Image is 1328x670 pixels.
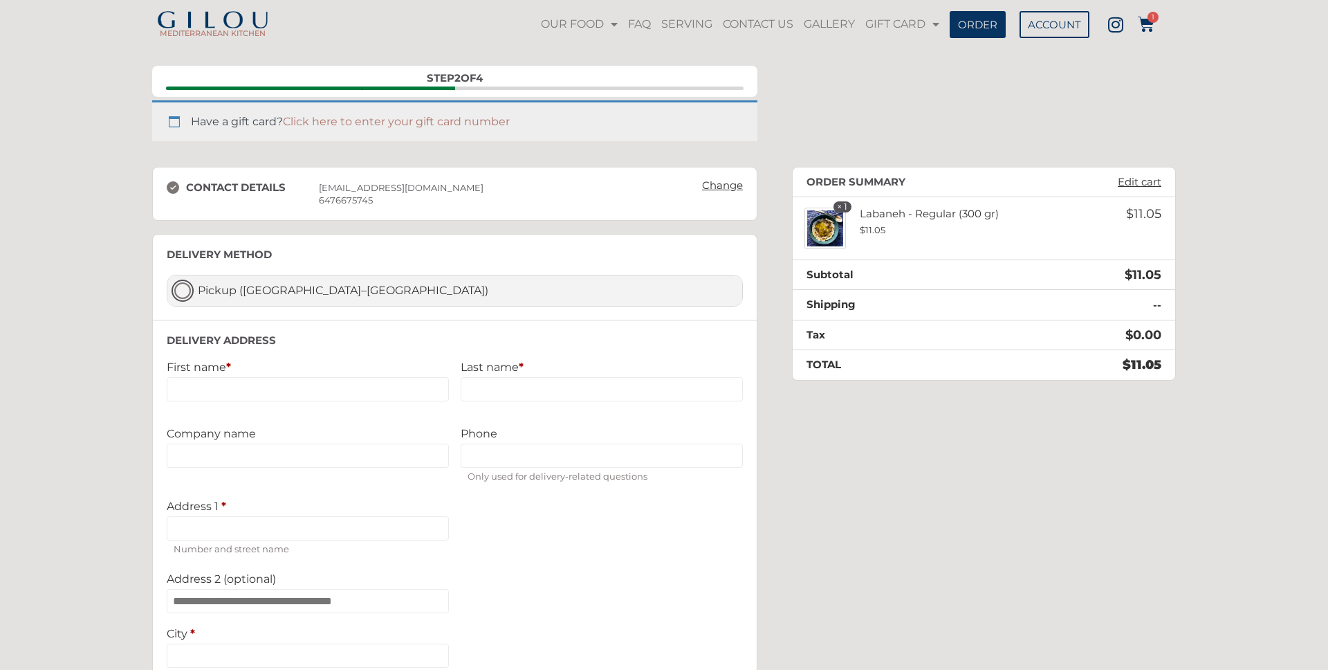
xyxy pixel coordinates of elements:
section: Contact details [152,167,757,221]
label: First name [167,361,449,374]
div: Labaneh - Regular (300 gr) [846,208,1064,236]
label: City [167,627,449,640]
label: Company name [167,427,449,440]
div: Step of [166,73,744,83]
td: -- [998,290,1175,320]
a: Change: Contact details [695,176,750,195]
bdi: 11.05 [860,224,885,235]
span: Delivery / Pickup address [311,87,455,90]
a: FAQ [625,8,654,40]
bdi: 11.05 [1126,206,1161,221]
th: Tax [793,320,998,350]
h3: Order summary [806,176,905,188]
th: Total [793,350,998,380]
a: Edit cart [1111,176,1168,188]
span: Number and street name [167,541,449,559]
label: Phone [461,427,743,440]
strong: × 1 [833,201,851,212]
label: Address 1 [167,500,449,513]
abbr: required [190,627,195,640]
span: $ [1126,206,1134,221]
h3: Delivery method [167,248,743,261]
span: Pickup ([GEOGRAPHIC_DATA]–[GEOGRAPHIC_DATA]) [198,282,735,299]
h3: Delivery address [167,334,743,347]
div: 6476675745 [319,194,688,206]
span: 2 [454,71,461,84]
a: ORDER [950,11,1006,38]
div: [EMAIL_ADDRESS][DOMAIN_NAME] [319,181,688,194]
a: GALLERY [800,8,858,40]
span: (optional) [223,572,276,586]
span: ORDER [958,19,997,30]
bdi: 11.05 [1125,267,1161,282]
label: Address 2 [167,572,449,586]
span: Contact details [166,87,311,90]
a: SERVING [658,8,716,40]
bdi: 0.00 [1125,327,1161,343]
nav: Menu [536,8,943,40]
span: 1 [1147,12,1159,23]
bdi: 11.05 [1123,357,1161,372]
label: Last name [461,361,743,374]
h3: Contact details [167,181,319,194]
a: CONTACT US [719,8,797,40]
span: $ [1125,267,1132,282]
abbr: required [221,500,226,513]
div: Have a gift card? [152,100,757,141]
h2: MEDITERRANEAN KITCHEN [152,30,273,37]
span: $ [1125,327,1133,343]
a: GIFT CARD [862,8,943,40]
img: Labaneh [804,208,846,249]
th: Shipping [793,290,998,320]
a: Click here to enter your gift card number [283,115,510,128]
img: Gilou Logo [156,11,270,30]
span: $ [1123,357,1131,372]
th: Subtotal [793,260,998,290]
span: Only used for delivery-related questions [461,468,743,486]
span: ACCOUNT [1028,19,1081,30]
span: 4 [476,71,483,84]
a: OUR FOOD [537,8,621,40]
a: ACCOUNT [1020,11,1089,38]
a: 1 [1138,16,1154,33]
span: $ [860,224,865,235]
